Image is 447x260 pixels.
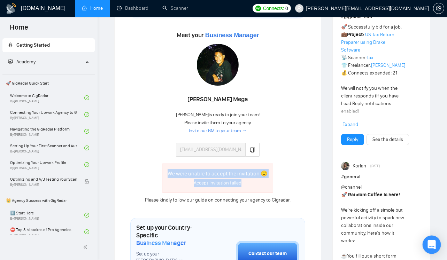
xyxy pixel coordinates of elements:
span: 🚀 GigRadar Quick Start [3,76,94,90]
a: US Tax Return Preparer using Drake Software [341,32,394,53]
div: We were unable to accept the invitation 🙁 [168,169,268,178]
span: Expand [342,121,358,127]
span: Business Manager [205,32,259,39]
a: Welcome to GigRadarBy[PERSON_NAME] [10,90,84,105]
a: Setting Up Your First Scanner and Auto-BidderBy[PERSON_NAME] [10,140,84,156]
h1: # gigradar-hub [341,13,422,21]
a: homeHome [82,5,103,11]
div: Accept invitation failed [168,179,268,187]
span: Home [4,22,34,37]
a: 1️⃣ Start HereBy[PERSON_NAME] [10,207,84,223]
button: setting [433,3,444,14]
h1: # general [341,173,422,181]
span: [PERSON_NAME] is ready to join your team! [176,112,260,118]
button: See the details [367,134,409,145]
a: our guide [187,197,207,203]
span: ☕ [341,253,347,259]
span: Korlan [353,162,366,170]
a: setting [433,6,444,11]
span: lock [84,179,89,184]
img: upwork-logo.png [255,6,261,11]
span: check-circle [84,229,89,234]
span: check-circle [84,129,89,134]
a: Navigating the GigRadar PlatformBy[PERSON_NAME] [10,124,84,139]
a: ⛔ Top 3 Mistakes of Pro AgenciesBy[PERSON_NAME] [10,224,84,239]
span: 🚀 [341,192,347,198]
span: double-left [83,244,90,251]
strong: Random Coffee is here! [348,192,400,198]
img: 1706515628899-dllhost_enLDYgehwZ.png [197,44,239,86]
a: dashboardDashboard [117,5,148,11]
img: Korlan [341,162,349,170]
span: Please invite them to your agency. [184,120,252,126]
div: Open Intercom Messenger [423,236,441,254]
li: Getting Started [2,38,95,52]
span: check-circle [84,162,89,167]
span: rocket [8,42,13,47]
span: 👑 Agency Success with GigRadar [3,194,94,207]
span: By [PERSON_NAME] [10,183,77,187]
span: [DATE] [370,163,380,169]
span: check-circle [84,95,89,100]
button: Reply [341,134,364,145]
button: copy [245,143,260,157]
span: user [297,6,302,11]
a: [PERSON_NAME] [371,62,405,68]
div: [PERSON_NAME] Mega [176,94,260,105]
a: searchScanner [162,5,188,11]
h1: Set up your Country-Specific [136,224,201,247]
span: Business Manager [136,239,186,247]
span: Optimizing and A/B Testing Your Scanner for Better Results [10,176,77,183]
a: Invite our BM to your team → [189,128,247,134]
span: Academy [16,59,36,65]
span: 0 [285,5,288,12]
span: setting [433,6,444,11]
strong: Project: [347,32,364,38]
span: Connects: [263,5,284,12]
span: @channel [341,184,362,190]
span: Getting Started [16,42,50,48]
span: check-circle [84,112,89,117]
span: Meet your [177,31,259,39]
a: Optimizing Your Upwork ProfileBy[PERSON_NAME] [10,157,84,172]
a: Reply [347,136,358,143]
span: copy [249,147,255,152]
span: check-circle [84,213,89,218]
span: fund-projection-screen [8,59,13,64]
span: check-circle [84,145,89,150]
div: Please kindly follow on connecting your agency to Gigradar. [140,196,295,204]
a: See the details [372,136,403,143]
span: Academy [8,59,36,65]
a: Tax [367,55,373,61]
img: logo [6,3,17,14]
div: Contact our team [248,250,287,258]
a: Connecting Your Upwork Agency to GigRadarBy[PERSON_NAME] [10,107,84,122]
